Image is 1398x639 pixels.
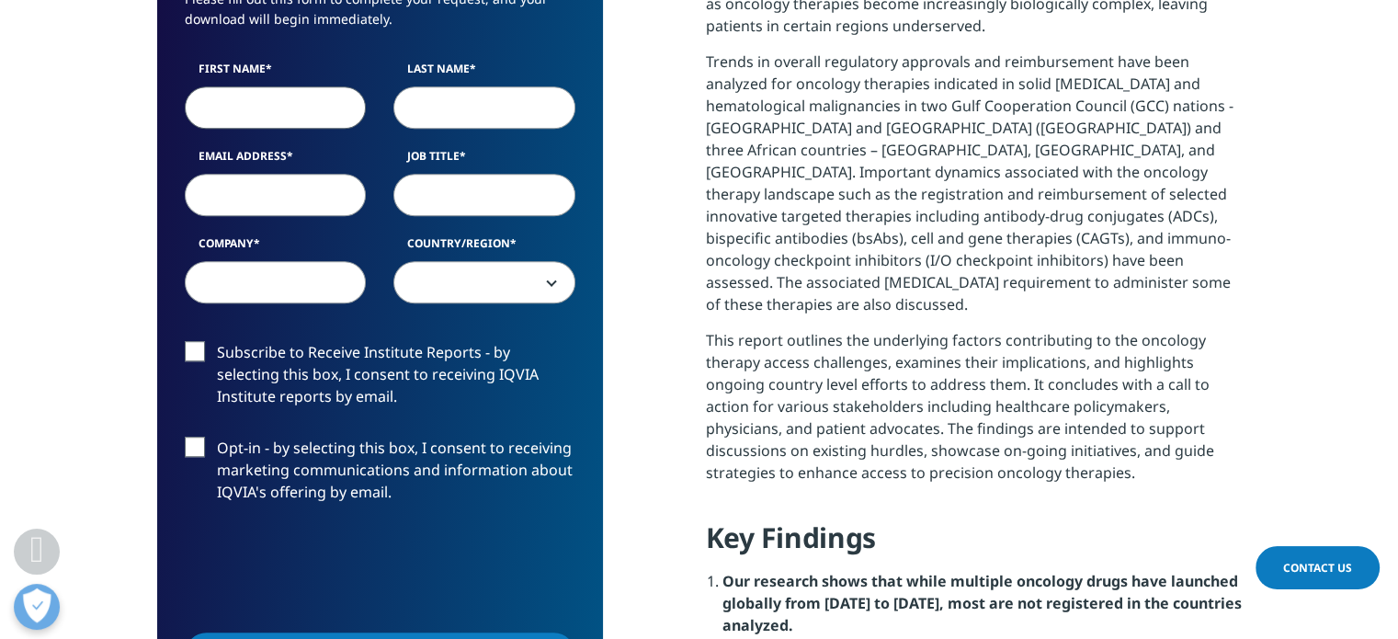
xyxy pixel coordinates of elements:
[185,61,367,86] label: First Name
[706,329,1242,497] p: This report outlines the underlying factors contributing to the oncology therapy access challenge...
[185,341,575,417] label: Subscribe to Receive Institute Reports - by selecting this box, I consent to receiving IQVIA Inst...
[185,532,464,604] iframe: reCAPTCHA
[14,584,60,630] button: Open Preferences
[1256,546,1380,589] a: Contact Us
[393,148,575,174] label: Job Title
[393,61,575,86] label: Last Name
[185,235,367,261] label: Company
[185,148,367,174] label: Email Address
[393,235,575,261] label: Country/Region
[1283,560,1352,576] span: Contact Us
[706,51,1242,329] p: Trends in overall regulatory approvals and reimbursement have been analyzed for oncology therapie...
[185,437,575,513] label: Opt-in - by selecting this box, I consent to receiving marketing communications and information a...
[706,519,1242,570] h4: Key Findings
[722,571,1242,635] strong: Our research shows that while multiple oncology drugs have launched globally from [DATE] to [DATE...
